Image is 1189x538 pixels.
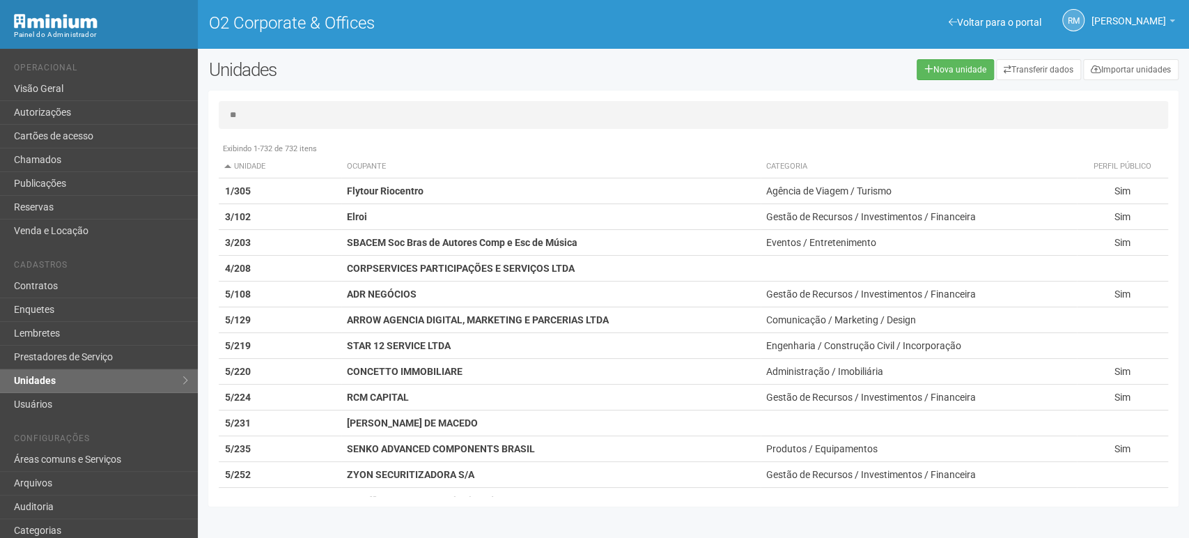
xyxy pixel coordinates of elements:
strong: 5/252 [224,469,250,480]
td: Administração / Imobiliária [761,359,1077,385]
td: Gestão de Recursos / Investimentos / Financeira [761,462,1077,488]
li: Operacional [14,63,187,77]
span: Sim [1114,185,1130,197]
strong: Flytour Riocentro [347,185,423,197]
span: Rogério Machado [1091,2,1166,26]
strong: 5/219 [224,340,250,351]
strong: 4/208 [224,263,250,274]
a: [PERSON_NAME] [1091,17,1175,29]
th: Perfil público: activate to sort column ascending [1077,155,1168,178]
td: Eventos / Entretenimento [761,230,1077,256]
span: Sim [1114,443,1130,454]
strong: 5/231 [224,417,250,429]
strong: SBACEM Soc Bras de Autores Comp e Esc de Música [347,237,577,248]
strong: ADR NEGÓCIOS [347,289,417,300]
strong: 3/203 [224,237,250,248]
li: Configurações [14,433,187,448]
strong: ARROW AGENCIA DIGITAL, MARKETING E PARCERIAS LTDA [347,314,609,325]
h2: Unidades [208,59,600,80]
td: Produtos / Equipamentos [761,436,1077,462]
strong: [PERSON_NAME] DE MACEDO [347,417,478,429]
strong: 5/224 [224,392,250,403]
strong: 5/255 [224,495,250,506]
a: Importar unidades [1083,59,1179,80]
a: Transferir dados [996,59,1081,80]
strong: RCM CAPITAL [347,392,409,403]
a: Nova unidade [917,59,994,80]
strong: 5/220 [224,366,250,377]
div: Painel do Administrador [14,29,187,41]
strong: 3/102 [224,211,250,222]
td: Engenharia / Construção Civil / Incorporação [761,333,1077,359]
a: RM [1062,9,1085,31]
strong: SENKO ADVANCED COMPONENTS BRASIL [347,443,535,454]
td: Agência de Viagem / Turismo [761,178,1077,204]
h1: O2 Corporate & Offices [208,14,683,32]
strong: 5/129 [224,314,250,325]
strong: 5/108 [224,289,250,300]
strong: O2 Offices / MMP Consultoria Ltda [347,495,499,506]
span: Sim [1114,366,1130,377]
strong: Elroi [347,211,367,222]
th: Categoria: activate to sort column ascending [761,155,1077,178]
strong: CORPSERVICES PARTICIPAÇÕES E SERVIÇOS LTDA [347,263,575,274]
span: Sim [1114,237,1130,248]
span: Sim [1114,211,1130,222]
td: Comunicação / Marketing / Design [761,307,1077,333]
span: Sim [1114,392,1130,403]
th: Unidade: activate to sort column descending [219,155,341,178]
strong: STAR 12 SERVICE LTDA [347,340,451,351]
strong: CONCETTO IMMOBILIARE [347,366,463,377]
li: Cadastros [14,260,187,275]
td: Gestão de Recursos / Investimentos / Financeira [761,385,1077,410]
img: Minium [14,14,98,29]
div: Exibindo 1-732 de 732 itens [219,143,1168,155]
td: Gestão de Recursos / Investimentos / Financeira [761,282,1077,307]
a: Voltar para o portal [949,17,1041,28]
strong: 5/235 [224,443,250,454]
td: Gestão de Recursos / Investimentos / Financeira [761,204,1077,230]
span: Sim [1114,289,1130,300]
th: Ocupante: activate to sort column ascending [341,155,761,178]
strong: ZYON SECURITIZADORA S/A [347,469,474,480]
strong: 1/305 [224,185,250,197]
